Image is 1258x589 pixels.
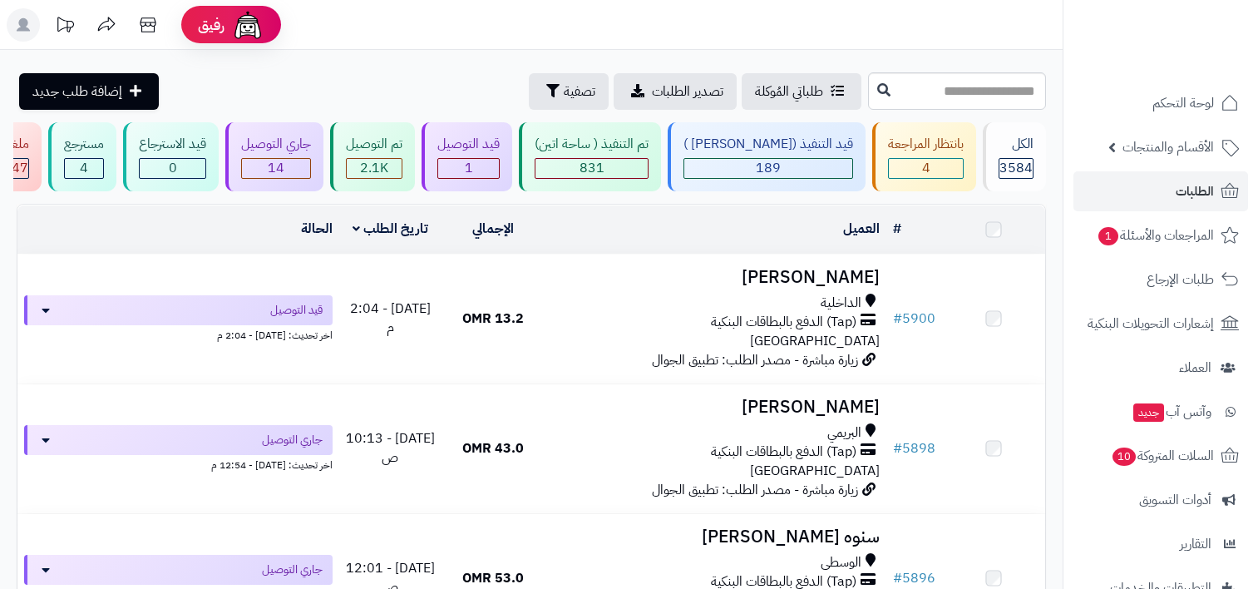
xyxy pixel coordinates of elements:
[580,158,604,178] span: 831
[614,73,737,110] a: تصدير الطلبات
[683,135,853,154] div: قيد التنفيذ ([PERSON_NAME] )
[893,219,901,239] a: #
[270,302,323,319] span: قيد التوصيل
[139,135,206,154] div: قيد الاسترجاع
[24,455,333,473] div: اخر تحديث: [DATE] - 12:54 م
[1073,524,1248,564] a: التقارير
[1176,180,1214,203] span: الطلبات
[1139,488,1211,512] span: أدوات التسويق
[44,8,86,46] a: تحديثات المنصة
[564,82,595,101] span: تصفية
[551,268,881,287] h3: [PERSON_NAME]
[827,423,861,443] span: البريمي
[1152,92,1214,115] span: لوحة التحكم
[3,158,28,178] span: 447
[241,135,311,154] div: جاري التوصيل
[169,158,177,178] span: 0
[821,553,861,572] span: الوسطى
[465,158,473,178] span: 1
[3,159,28,178] div: 447
[1111,444,1214,468] span: السلات المتروكة
[462,568,524,588] span: 53.0 OMR
[32,82,122,101] span: إضافة طلب جديد
[65,159,103,178] div: 4
[1122,136,1214,159] span: الأقسام والمنتجات
[80,158,88,178] span: 4
[551,527,881,547] h3: سنوه [PERSON_NAME]
[888,135,964,154] div: بانتظار المراجعة
[1073,480,1248,520] a: أدوات التسويق
[742,73,861,110] a: طلباتي المُوكلة
[327,122,418,191] a: تم التوصيل 2.1K
[750,331,880,351] span: [GEOGRAPHIC_DATA]
[750,461,880,481] span: [GEOGRAPHIC_DATA]
[347,159,402,178] div: 2094
[652,82,723,101] span: تصدير الطلبات
[19,73,159,110] a: إضافة طلب جديد
[268,158,284,178] span: 14
[24,325,333,343] div: اخر تحديث: [DATE] - 2:04 م
[140,159,205,178] div: 0
[652,350,858,370] span: زيارة مباشرة - مصدر الطلب: تطبيق الجوال
[231,8,264,42] img: ai-face.png
[551,398,881,417] h3: [PERSON_NAME]
[529,73,609,110] button: تصفية
[1098,227,1118,245] span: 1
[1073,436,1248,476] a: السلات المتروكة10
[1073,392,1248,432] a: وآتس آبجديد
[462,309,524,329] span: 13.2 OMR
[438,159,499,178] div: 1
[869,122,979,191] a: بانتظار المراجعة 4
[120,122,222,191] a: قيد الاسترجاع 0
[821,294,861,313] span: الداخلية
[756,158,781,178] span: 189
[652,480,858,500] span: زيارة مباشرة - مصدر الطلب: تطبيق الجوال
[1073,348,1248,388] a: العملاء
[346,428,435,468] span: [DATE] - 10:13 ص
[472,219,514,239] a: الإجمالي
[516,122,664,191] a: تم التنفيذ ( ساحة اتين) 831
[755,82,823,101] span: طلباتي المُوكلة
[999,135,1034,154] div: الكل
[437,135,500,154] div: قيد التوصيل
[999,158,1033,178] span: 3584
[979,122,1049,191] a: الكل3584
[262,562,323,578] span: جاري التوصيل
[350,299,431,338] span: [DATE] - 2:04 م
[1132,400,1211,423] span: وآتس آب
[843,219,880,239] a: العميل
[353,219,428,239] a: تاريخ الطلب
[346,135,402,154] div: تم التوصيل
[1180,532,1211,556] span: التقارير
[893,309,902,329] span: #
[222,122,327,191] a: جاري التوصيل 14
[1073,215,1248,255] a: المراجعات والأسئلة1
[262,432,323,448] span: جاري التوصيل
[1073,260,1248,299] a: طلبات الإرجاع
[684,159,852,178] div: 189
[893,568,902,588] span: #
[711,443,856,462] span: (Tap) الدفع بالبطاقات البنكية
[889,159,963,178] div: 4
[1133,403,1164,422] span: جديد
[893,438,902,458] span: #
[1073,171,1248,211] a: الطلبات
[535,135,649,154] div: تم التنفيذ ( ساحة اتين)
[462,438,524,458] span: 43.0 OMR
[242,159,310,178] div: 14
[535,159,648,178] div: 831
[1088,312,1214,335] span: إشعارات التحويلات البنكية
[418,122,516,191] a: قيد التوصيل 1
[64,135,104,154] div: مسترجع
[360,158,388,178] span: 2.1K
[2,135,29,154] div: ملغي
[1179,356,1211,379] span: العملاء
[1147,268,1214,291] span: طلبات الإرجاع
[45,122,120,191] a: مسترجع 4
[1073,304,1248,344] a: إشعارات التحويلات البنكية
[922,158,930,178] span: 4
[893,438,935,458] a: #5898
[893,309,935,329] a: #5900
[1073,83,1248,123] a: لوحة التحكم
[1112,448,1136,466] span: 10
